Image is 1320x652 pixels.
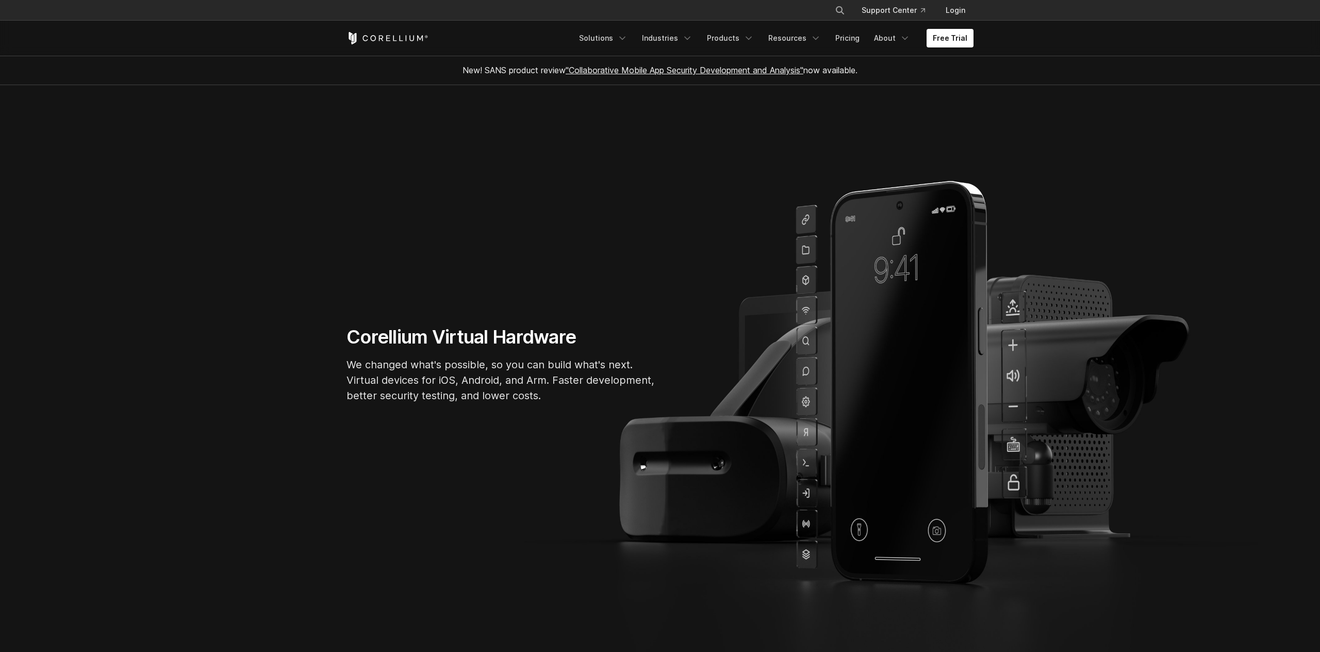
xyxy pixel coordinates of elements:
div: Navigation Menu [822,1,973,20]
div: Navigation Menu [573,29,973,47]
a: "Collaborative Mobile App Security Development and Analysis" [566,65,803,75]
a: Support Center [853,1,933,20]
h1: Corellium Virtual Hardware [346,325,656,349]
a: Products [701,29,760,47]
button: Search [831,1,849,20]
a: Solutions [573,29,634,47]
span: New! SANS product review now available. [463,65,857,75]
p: We changed what's possible, so you can build what's next. Virtual devices for iOS, Android, and A... [346,357,656,403]
a: Industries [636,29,699,47]
a: Login [937,1,973,20]
a: Corellium Home [346,32,428,44]
a: Resources [762,29,827,47]
a: Free Trial [927,29,973,47]
a: About [868,29,916,47]
a: Pricing [829,29,866,47]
